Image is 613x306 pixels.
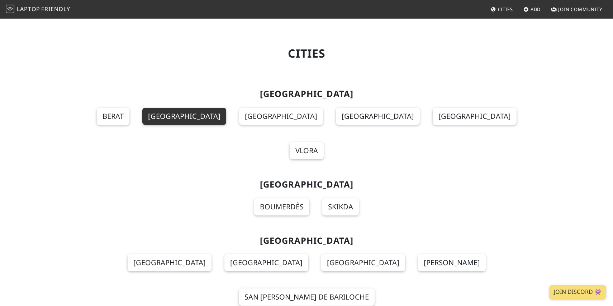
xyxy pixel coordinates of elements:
[239,108,323,125] a: [GEOGRAPHIC_DATA]
[74,89,539,99] h2: [GEOGRAPHIC_DATA]
[41,5,70,13] span: Friendly
[433,108,517,125] a: [GEOGRAPHIC_DATA]
[224,254,308,271] a: [GEOGRAPHIC_DATA]
[6,3,70,16] a: LaptopFriendly LaptopFriendly
[322,198,359,215] a: Skikda
[74,179,539,190] h2: [GEOGRAPHIC_DATA]
[548,3,605,16] a: Join Community
[142,108,226,125] a: [GEOGRAPHIC_DATA]
[254,198,309,215] a: Boumerdès
[321,254,405,271] a: [GEOGRAPHIC_DATA]
[6,5,14,13] img: LaptopFriendly
[290,142,324,159] a: Vlora
[336,108,420,125] a: [GEOGRAPHIC_DATA]
[74,235,539,246] h2: [GEOGRAPHIC_DATA]
[97,108,129,125] a: Berat
[488,3,516,16] a: Cities
[239,288,375,306] a: San [PERSON_NAME] de Bariloche
[17,5,40,13] span: Laptop
[128,254,212,271] a: [GEOGRAPHIC_DATA]
[521,3,544,16] a: Add
[550,285,606,299] a: Join Discord 👾
[418,254,486,271] a: [PERSON_NAME]
[531,6,541,13] span: Add
[498,6,513,13] span: Cities
[74,47,539,60] h1: Cities
[558,6,602,13] span: Join Community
